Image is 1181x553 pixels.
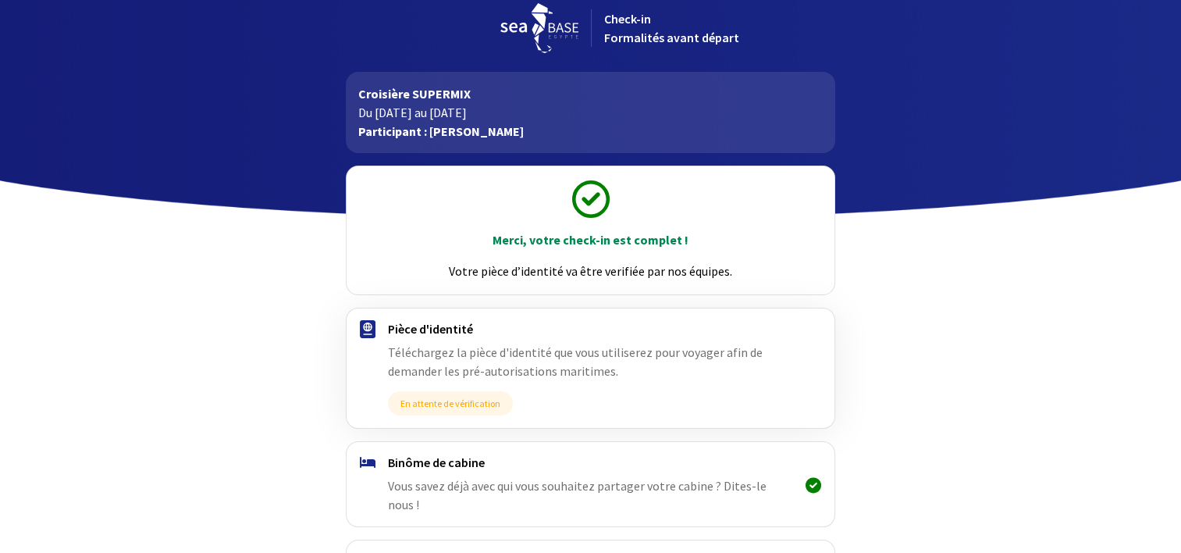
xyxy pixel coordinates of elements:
h4: Binôme de cabine [388,455,793,470]
h4: Pièce d'identité [388,321,793,337]
img: binome.svg [360,457,375,468]
img: logo_seabase.svg [500,3,578,53]
span: Vous savez déjà avec qui vous souhaitez partager votre cabine ? Dites-le nous ! [388,478,767,512]
p: Merci, votre check-in est complet ! [361,230,820,249]
p: Du [DATE] au [DATE] [358,103,823,122]
p: Croisière SUPERMIX [358,84,823,103]
p: Participant : [PERSON_NAME] [358,122,823,141]
img: passport.svg [360,320,375,338]
span: En attente de vérification [388,391,513,416]
p: Votre pièce d’identité va être verifiée par nos équipes. [361,262,820,280]
span: Téléchargez la pièce d'identité que vous utiliserez pour voyager afin de demander les pré-autoris... [388,344,763,379]
span: Check-in Formalités avant départ [604,11,739,45]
